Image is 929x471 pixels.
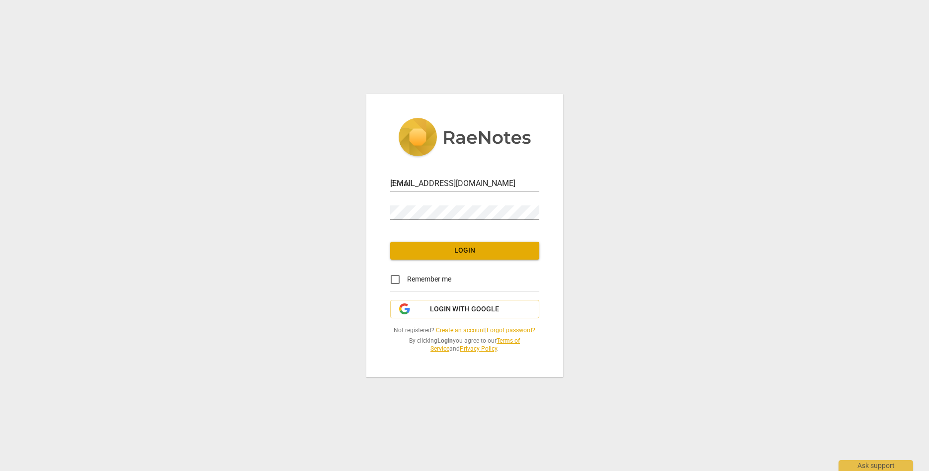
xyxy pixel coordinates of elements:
[436,327,485,334] a: Create an account
[398,118,531,159] img: 5ac2273c67554f335776073100b6d88f.svg
[437,337,453,344] b: Login
[839,460,913,471] div: Ask support
[398,246,531,256] span: Login
[390,242,539,260] button: Login
[430,304,499,314] span: Login with Google
[390,300,539,319] button: Login with Google
[390,326,539,335] span: Not registered? |
[407,274,451,284] span: Remember me
[460,345,497,352] a: Privacy Policy
[390,337,539,353] span: By clicking you agree to our and .
[487,327,535,334] a: Forgot password?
